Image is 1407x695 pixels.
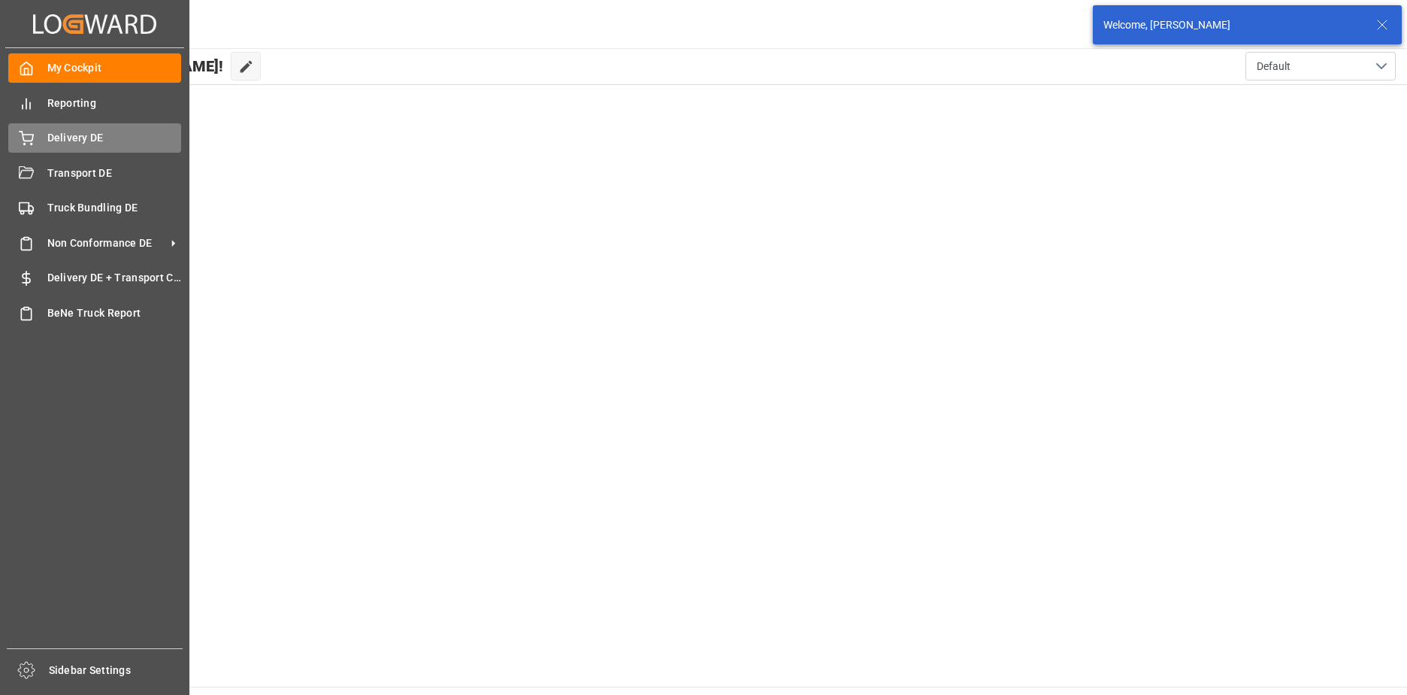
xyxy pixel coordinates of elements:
a: Delivery DE [8,123,181,153]
a: Reporting [8,88,181,117]
span: Truck Bundling DE [47,200,182,216]
span: Non Conformance DE [47,235,166,251]
a: Delivery DE + Transport Cost [8,263,181,293]
span: Delivery DE [47,130,182,146]
span: Sidebar Settings [49,663,183,678]
a: Transport DE [8,158,181,187]
span: Transport DE [47,165,182,181]
a: Truck Bundling DE [8,193,181,223]
span: Delivery DE + Transport Cost [47,270,182,286]
div: Welcome, [PERSON_NAME] [1103,17,1362,33]
a: My Cockpit [8,53,181,83]
span: Default [1257,59,1291,74]
span: BeNe Truck Report [47,305,182,321]
span: Reporting [47,96,182,111]
a: BeNe Truck Report [8,298,181,327]
button: open menu [1245,52,1396,80]
span: My Cockpit [47,60,182,76]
